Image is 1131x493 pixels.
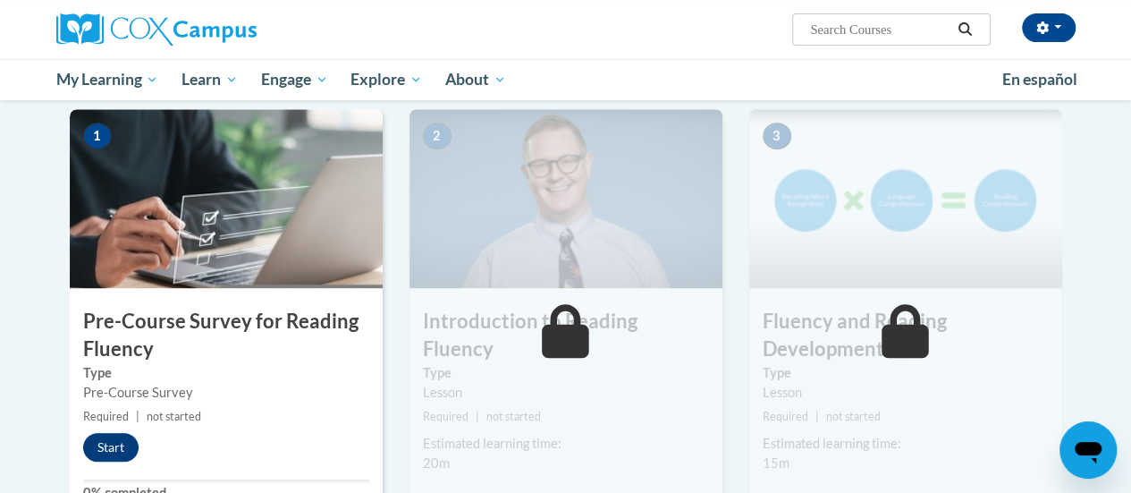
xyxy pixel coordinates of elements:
span: 2 [423,123,452,149]
img: Course Image [70,109,383,288]
label: Type [763,363,1049,383]
button: Account Settings [1022,13,1076,42]
label: Type [83,363,369,383]
a: My Learning [45,59,171,100]
div: Main menu [43,59,1089,100]
button: Start [83,433,139,462]
span: About [445,69,506,90]
span: not started [147,410,201,423]
label: Type [423,363,709,383]
div: Pre-Course Survey [83,383,369,403]
h3: Fluency and Reading Development [749,308,1062,363]
span: En español [1002,70,1077,89]
h3: Pre-Course Survey for Reading Fluency [70,308,383,363]
a: Engage [249,59,340,100]
span: Required [763,410,808,423]
span: 3 [763,123,791,149]
span: Required [83,410,129,423]
iframe: Button to launch messaging window [1059,421,1117,479]
span: Engage [261,69,328,90]
input: Search Courses [808,19,951,40]
div: Lesson [423,383,709,403]
span: Required [423,410,468,423]
a: Learn [170,59,249,100]
a: Cox Campus [56,13,378,46]
span: | [136,410,139,423]
span: | [476,410,479,423]
span: Explore [350,69,422,90]
span: Learn [181,69,238,90]
img: Course Image [409,109,722,288]
div: Estimated learning time: [763,434,1049,454]
a: Explore [339,59,434,100]
div: Lesson [763,383,1049,403]
img: Course Image [749,109,1062,288]
span: 15m [763,455,789,471]
span: 20m [423,455,450,471]
a: About [434,59,518,100]
a: En español [991,61,1089,98]
span: 1 [83,123,112,149]
button: Search [951,19,978,40]
span: not started [486,410,541,423]
span: not started [826,410,881,423]
h3: Introduction to Reading Fluency [409,308,722,363]
img: Cox Campus [56,13,257,46]
span: | [815,410,819,423]
div: Estimated learning time: [423,434,709,454]
span: My Learning [55,69,158,90]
